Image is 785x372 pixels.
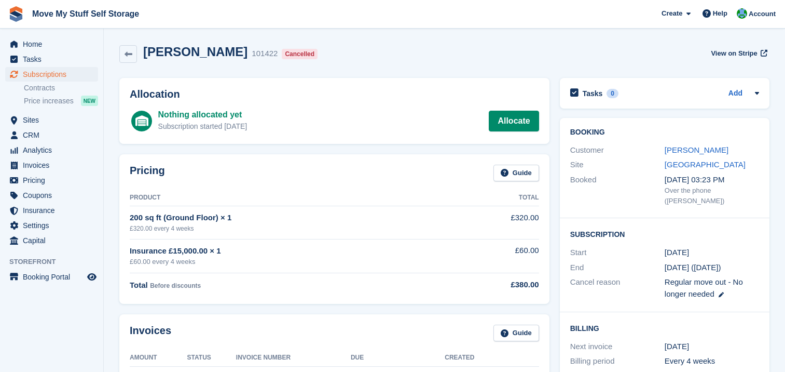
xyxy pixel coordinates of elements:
div: NEW [81,96,98,106]
img: Dan [737,8,747,19]
a: menu [5,270,98,284]
div: Next invoice [570,341,665,353]
a: Price increases NEW [24,95,98,107]
span: Sites [23,113,85,127]
div: Site [570,159,665,171]
td: £60.00 [450,239,539,273]
div: 101422 [252,48,278,60]
div: £60.00 every 4 weeks [130,257,450,267]
h2: Invoices [130,325,171,342]
a: View on Stripe [707,45,769,62]
a: menu [5,233,98,248]
span: Capital [23,233,85,248]
div: Booked [570,174,665,206]
h2: Billing [570,323,759,333]
span: Coupons [23,188,85,203]
td: £320.00 [450,206,539,239]
span: Help [713,8,727,19]
a: menu [5,37,98,51]
span: Pricing [23,173,85,188]
h2: Subscription [570,229,759,239]
a: menu [5,52,98,67]
th: Total [450,190,539,206]
a: [PERSON_NAME] [665,145,728,154]
span: [DATE] ([DATE]) [665,263,721,272]
span: Booking Portal [23,270,85,284]
div: Customer [570,144,665,156]
span: Subscriptions [23,67,85,82]
h2: Allocation [130,88,539,100]
a: Guide [493,325,539,342]
a: Preview store [86,271,98,283]
span: Invoices [23,158,85,172]
img: stora-icon-8386f47178a22dfd0bd8f6a31ec36ba5ce8667c1dd55bd0f319d3a0aa187defe.svg [8,6,24,22]
div: £320.00 every 4 weeks [130,224,450,233]
div: Cancelled [282,49,318,59]
span: Home [23,37,85,51]
a: menu [5,203,98,218]
span: Create [662,8,682,19]
span: Total [130,281,148,289]
div: 0 [607,89,618,98]
span: Price increases [24,96,74,106]
a: Guide [493,165,539,182]
span: Before discounts [150,282,201,289]
span: Regular move out - No longer needed [665,277,743,298]
h2: Pricing [130,165,165,182]
a: Add [728,88,742,100]
div: Subscription started [DATE] [158,121,247,132]
span: Account [749,9,776,19]
time: 2025-08-13 00:00:00 UTC [665,247,689,259]
div: 200 sq ft (Ground Floor) × 1 [130,212,450,224]
div: £380.00 [450,279,539,291]
a: Allocate [489,111,539,131]
th: Due [351,350,445,366]
a: menu [5,67,98,82]
div: Over the phone ([PERSON_NAME]) [665,185,759,206]
a: menu [5,218,98,233]
th: Amount [130,350,187,366]
div: Start [570,247,665,259]
div: End [570,262,665,274]
h2: [PERSON_NAME] [143,45,247,59]
h2: Booking [570,128,759,137]
div: [DATE] 03:23 PM [665,174,759,186]
h2: Tasks [583,89,603,98]
a: menu [5,128,98,142]
th: Product [130,190,450,206]
span: Insurance [23,203,85,218]
a: menu [5,158,98,172]
span: Tasks [23,52,85,67]
span: Analytics [23,143,85,157]
a: Contracts [24,83,98,93]
a: Move My Stuff Self Storage [28,5,143,22]
a: menu [5,188,98,203]
div: Insurance £15,000.00 × 1 [130,245,450,257]
div: Billing period [570,355,665,367]
span: View on Stripe [711,48,757,59]
span: Settings [23,218,85,233]
div: Every 4 weeks [665,355,759,367]
div: Cancel reason [570,276,665,300]
div: Nothing allocated yet [158,109,247,121]
th: Invoice Number [236,350,351,366]
th: Status [187,350,236,366]
a: menu [5,143,98,157]
span: Storefront [9,257,103,267]
div: [DATE] [665,341,759,353]
span: CRM [23,128,85,142]
a: menu [5,113,98,127]
a: menu [5,173,98,188]
th: Created [445,350,539,366]
a: [GEOGRAPHIC_DATA] [665,160,746,169]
